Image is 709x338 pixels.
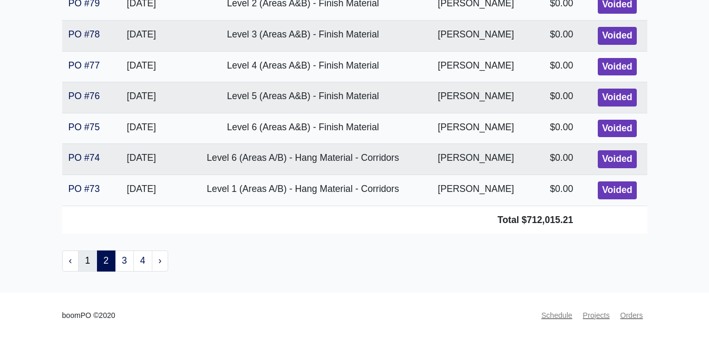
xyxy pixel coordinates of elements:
[133,250,152,272] a: 4
[69,60,100,71] a: PO #77
[537,305,577,326] a: Schedule
[598,89,636,107] div: Voided
[598,58,636,76] div: Voided
[616,305,647,326] a: Orders
[174,51,432,82] td: Level 4 (Areas A&B) - Finish Material
[432,20,521,51] td: [PERSON_NAME]
[432,82,521,113] td: [PERSON_NAME]
[174,144,432,175] td: Level 6 (Areas A/B) - Hang Material - Corridors
[520,20,579,51] td: $0.00
[520,113,579,144] td: $0.00
[520,82,579,113] td: $0.00
[69,152,100,163] a: PO #74
[152,250,169,272] a: Next »
[598,27,636,45] div: Voided
[174,20,432,51] td: Level 3 (Areas A&B) - Finish Material
[62,206,580,234] td: Total $712,015.21
[520,51,579,82] td: $0.00
[69,91,100,101] a: PO #76
[62,310,115,322] small: boomPO ©2020
[598,181,636,199] div: Voided
[109,144,174,175] td: [DATE]
[69,122,100,132] a: PO #75
[96,250,115,272] span: 2
[109,20,174,51] td: [DATE]
[520,175,579,206] td: $0.00
[432,144,521,175] td: [PERSON_NAME]
[109,113,174,144] td: [DATE]
[579,305,614,326] a: Projects
[115,250,134,272] a: 3
[174,113,432,144] td: Level 6 (Areas A&B) - Finish Material
[520,144,579,175] td: $0.00
[109,82,174,113] td: [DATE]
[432,113,521,144] td: [PERSON_NAME]
[174,82,432,113] td: Level 5 (Areas A&B) - Finish Material
[78,250,97,272] a: 1
[109,51,174,82] td: [DATE]
[432,51,521,82] td: [PERSON_NAME]
[174,175,432,206] td: Level 1 (Areas A/B) - Hang Material - Corridors
[432,175,521,206] td: [PERSON_NAME]
[598,120,636,138] div: Voided
[598,150,636,168] div: Voided
[109,175,174,206] td: [DATE]
[69,184,100,194] a: PO #73
[62,250,79,272] a: « Previous
[69,29,100,40] a: PO #78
